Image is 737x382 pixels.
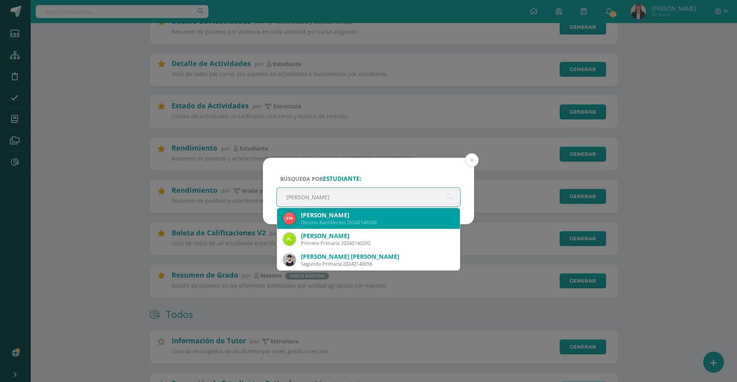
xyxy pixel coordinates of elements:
[301,253,454,261] div: [PERSON_NAME] [PERSON_NAME]
[301,219,454,226] div: Décimo Bachillerato 2024Z140330
[283,254,296,266] img: 6113834f37b23714b056c5962299d8ec.png
[323,175,361,183] strong: estudiante:
[301,240,454,246] div: Primero Primaria 2024Z140292
[277,188,460,207] input: ej. Nicholas Alekzander, etc.
[301,232,454,240] div: [PERSON_NAME]
[283,212,296,225] img: 021fb049da8b796db3be9edecb7e70c2.png
[465,153,479,167] button: Close (Esc)
[301,261,454,267] div: Segundo Primaria 2024Z140056
[283,233,296,245] img: 711a8ab9aa9880f4d148d53ff1bf9be0.png
[280,175,361,182] span: Búsqueda por
[301,211,454,219] div: [PERSON_NAME]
